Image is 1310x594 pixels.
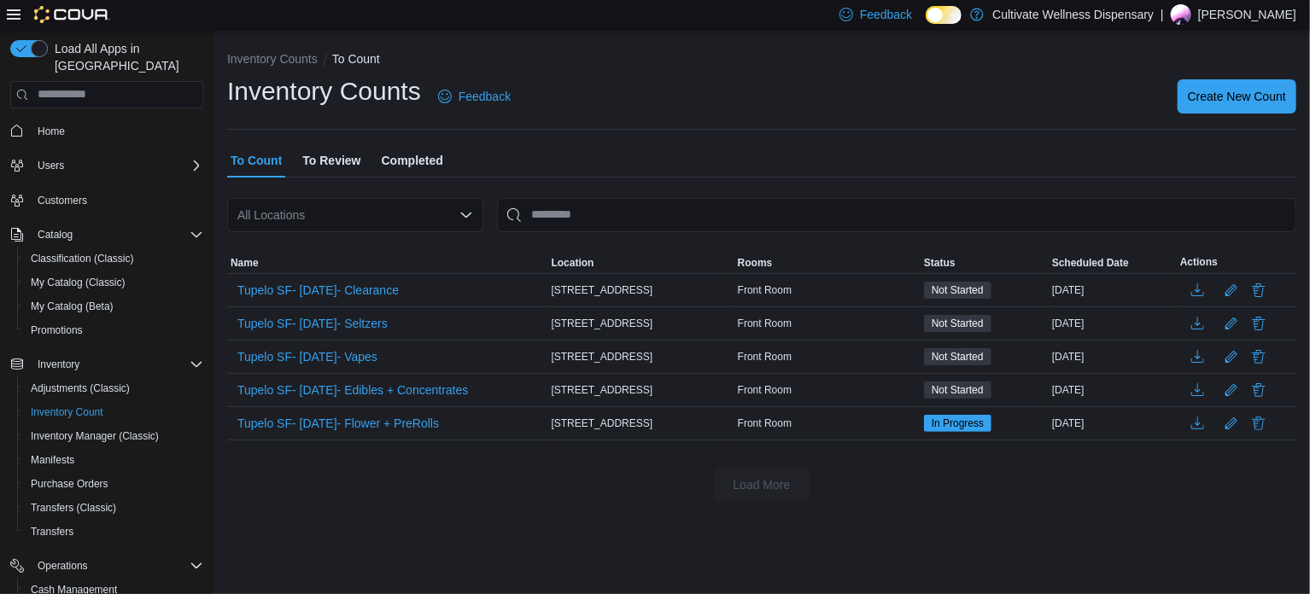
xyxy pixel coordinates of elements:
[24,426,166,446] a: Inventory Manager (Classic)
[1249,346,1269,367] button: Delete
[38,159,64,172] span: Users
[734,253,921,273] button: Rooms
[237,415,439,432] span: Tupelo SF- [DATE]- Flower + PreRolls
[1221,311,1242,336] button: Edit count details
[38,125,65,138] span: Home
[31,556,203,576] span: Operations
[31,453,74,467] span: Manifests
[734,476,791,493] span: Load More
[31,121,72,142] a: Home
[1049,380,1177,400] div: [DATE]
[459,88,511,105] span: Feedback
[1188,88,1286,105] span: Create New Count
[3,223,210,247] button: Catalog
[24,296,120,317] a: My Catalog (Beta)
[1180,255,1218,269] span: Actions
[24,320,90,341] a: Promotions
[24,450,81,470] a: Manifests
[17,496,210,520] button: Transfers (Classic)
[714,468,810,502] button: Load More
[924,381,991,399] span: Not Started
[24,272,132,293] a: My Catalog (Classic)
[497,198,1296,232] input: This is a search bar. After typing your query, hit enter to filter the results lower in the page.
[24,296,203,317] span: My Catalog (Beta)
[17,294,210,318] button: My Catalog (Beta)
[24,450,203,470] span: Manifests
[924,348,991,365] span: Not Started
[227,253,548,273] button: Name
[932,349,984,364] span: Not Started
[24,521,80,542] a: Transfers
[231,256,259,270] span: Name
[31,224,79,245] button: Catalog
[24,402,110,422] a: Inventory Count
[31,405,103,419] span: Inventory Count
[1249,280,1269,300] button: Delete
[17,448,210,472] button: Manifests
[932,416,984,431] span: In Progress
[31,556,95,576] button: Operations
[548,253,734,273] button: Location
[38,559,88,573] span: Operations
[17,424,210,448] button: Inventory Manager (Classic)
[1049,413,1177,434] div: [DATE]
[1052,256,1129,270] span: Scheduled Date
[227,52,318,66] button: Inventory Counts
[1221,377,1242,403] button: Edit count details
[31,501,116,515] span: Transfers (Classic)
[3,554,210,578] button: Operations
[552,383,653,397] span: [STREET_ADDRESS]
[17,472,210,496] button: Purchase Orders
[459,208,473,222] button: Open list of options
[992,4,1154,25] p: Cultivate Wellness Dispensary
[1249,380,1269,400] button: Delete
[31,354,203,375] span: Inventory
[31,354,86,375] button: Inventory
[227,50,1296,71] nav: An example of EuiBreadcrumbs
[3,119,210,143] button: Home
[924,256,956,270] span: Status
[932,382,984,398] span: Not Started
[924,315,991,332] span: Not Started
[31,155,71,176] button: Users
[38,194,87,207] span: Customers
[552,350,653,364] span: [STREET_ADDRESS]
[1161,4,1164,25] p: |
[31,477,108,491] span: Purchase Orders
[231,143,282,178] span: To Count
[17,376,210,400] button: Adjustments (Classic)
[31,189,203,211] span: Customers
[17,520,210,544] button: Transfers
[231,311,395,336] button: Tupelo SF- [DATE]- Seltzers
[31,252,134,265] span: Classification (Classic)
[24,474,115,494] a: Purchase Orders
[926,24,927,25] span: Dark Mode
[332,52,380,66] button: To Count
[24,272,203,293] span: My Catalog (Classic)
[24,498,123,518] a: Transfers (Classic)
[24,378,137,399] a: Adjustments (Classic)
[24,320,203,341] span: Promotions
[34,6,110,23] img: Cova
[1171,4,1191,25] div: John Robinson
[1049,313,1177,334] div: [DATE]
[1198,4,1296,25] p: [PERSON_NAME]
[31,381,130,395] span: Adjustments (Classic)
[17,318,210,342] button: Promotions
[17,400,210,424] button: Inventory Count
[1249,413,1269,434] button: Delete
[734,346,921,367] div: Front Room
[552,256,594,270] span: Location
[431,79,518,114] a: Feedback
[1049,253,1177,273] button: Scheduled Date
[24,474,203,494] span: Purchase Orders
[1049,280,1177,300] div: [DATE]
[552,317,653,330] span: [STREET_ADDRESS]
[31,224,203,245] span: Catalog
[237,315,388,332] span: Tupelo SF- [DATE]- Seltzers
[924,415,991,432] span: In Progress
[48,40,203,74] span: Load All Apps in [GEOGRAPHIC_DATA]
[1221,277,1242,303] button: Edit count details
[552,283,653,297] span: [STREET_ADDRESS]
[38,228,73,242] span: Catalog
